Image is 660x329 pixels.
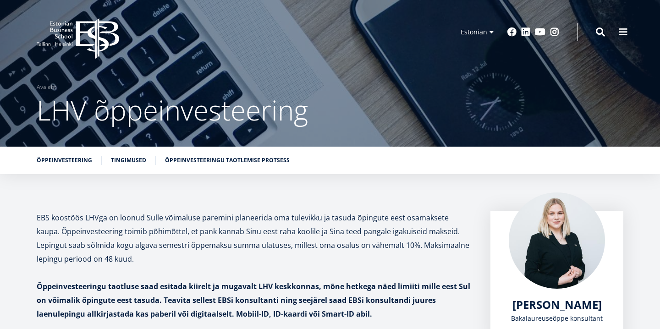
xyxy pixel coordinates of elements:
a: Õppeinvesteeringu taotlemise protsess [165,156,290,165]
span: [PERSON_NAME] [512,297,602,312]
a: Youtube [535,27,545,37]
a: Linkedin [521,27,530,37]
a: Instagram [550,27,559,37]
strong: Õppeinvesteeringu taotluse saad esitada kiirelt ja mugavalt LHV keskkonnas, mõne hetkega näed lim... [37,281,470,319]
div: Bakalaureuseõppe konsultant [509,312,605,325]
p: EBS koostöös LHVga on loonud Sulle võimaluse paremini planeerida oma tulevikku ja tasuda õpingute... [37,211,472,266]
a: Tingimused [111,156,146,165]
img: Maria [509,192,605,289]
span: LHV õppeinvesteering [37,91,308,129]
a: Facebook [507,27,517,37]
a: [PERSON_NAME] [512,298,602,312]
a: Õppeinvesteering [37,156,92,165]
a: Avaleht [37,82,56,92]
